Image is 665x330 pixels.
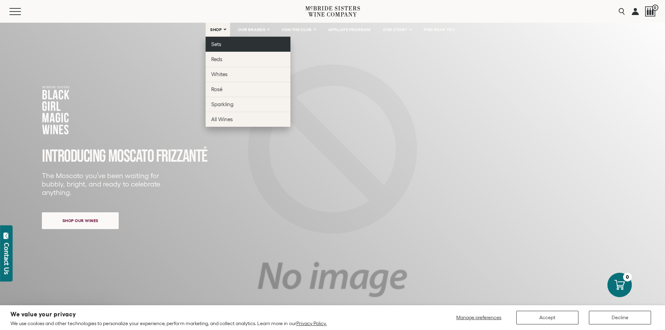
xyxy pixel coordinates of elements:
a: FIND NEAR YOU [419,23,460,37]
div: 0 [623,273,632,281]
a: AFFILIATE PROGRAM [324,23,375,37]
a: All Wines [206,112,290,127]
span: 0 [652,5,658,11]
span: Whites [211,71,228,77]
span: Manage preferences [456,315,501,320]
a: Reds [206,52,290,67]
span: INTRODUCING [42,146,106,167]
a: Sets [206,37,290,52]
p: The Moscato you’ve been waiting for bubbly, bright, and ready to celebrate anything. [42,171,165,197]
span: AFFILIATE PROGRAM [328,27,371,32]
span: FIND NEAR YOU [424,27,455,32]
h2: We value your privacy [10,311,327,317]
a: Rosé [206,82,290,97]
span: Sets [211,41,221,47]
a: Privacy Policy. [296,321,327,326]
span: Sparkling [211,101,234,107]
button: Accept [516,311,578,324]
a: Whites [206,67,290,82]
span: All Wines [211,116,233,122]
button: Manage preferences [452,311,506,324]
span: MOSCATO [108,146,154,167]
a: OUR STORY [378,23,416,37]
button: Decline [589,311,651,324]
span: Reds [211,56,222,62]
a: OUR BRANDS [234,23,274,37]
a: JOIN THE CLUB [277,23,320,37]
a: SHOP [206,23,230,37]
span: JOIN THE CLUB [282,27,312,32]
button: Mobile Menu Trigger [9,8,35,15]
div: Contact Us [3,243,10,274]
span: SHOP [210,27,222,32]
a: Shop our wines [42,212,119,229]
p: We use cookies and other technologies to personalize your experience, perform marketing, and coll... [10,320,327,327]
a: Sparkling [206,97,290,112]
span: Rosé [211,86,222,92]
span: OUR STORY [383,27,407,32]
span: OUR BRANDS [238,27,265,32]
span: Shop our wines [50,214,111,227]
span: FRIZZANTé [156,146,207,167]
